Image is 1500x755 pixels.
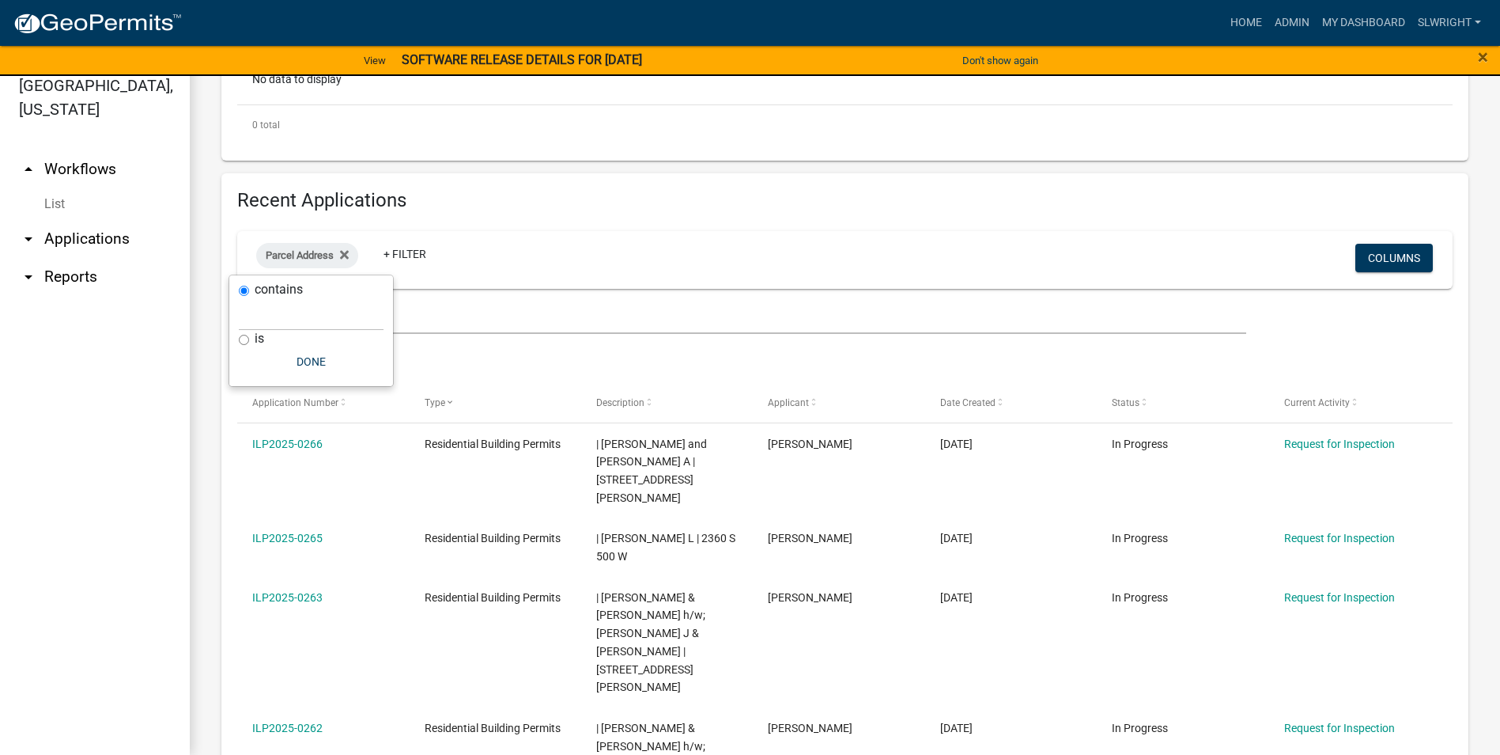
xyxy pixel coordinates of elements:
span: Residential Building Permits [425,722,561,734]
i: arrow_drop_down [19,230,38,249]
datatable-header-cell: Type [409,384,580,422]
span: × [1478,46,1488,68]
span: Description [596,397,644,408]
span: Current Activity [1284,397,1350,408]
strong: SOFTWARE RELEASE DETAILS FOR [DATE] [402,52,642,67]
span: Ryley hamman [768,591,852,604]
datatable-header-cell: Current Activity [1269,384,1441,422]
span: Application Number [252,397,338,408]
button: Done [239,347,384,376]
span: Parcel Address [266,249,334,261]
a: Home [1224,8,1268,38]
span: 09/16/2025 [940,722,973,734]
datatable-header-cell: Description [581,384,753,422]
a: My Dashboard [1316,8,1411,38]
span: Type [425,397,445,408]
span: Ryley hamman [768,722,852,734]
a: Request for Inspection [1284,438,1395,450]
a: slwright [1411,8,1487,38]
span: In Progress [1112,591,1168,604]
a: + Filter [371,240,439,268]
button: Columns [1355,244,1433,272]
span: | Hamman, Scott & Lisa h/w; Hamman, Ryley J & Kelsie | 705 W LANDESS ST [596,591,705,694]
span: 09/18/2025 [940,438,973,450]
span: Status [1112,397,1139,408]
a: Request for Inspection [1284,532,1395,544]
span: | Miller, Jaci L | 2360 S 500 W [596,532,735,563]
a: Request for Inspection [1284,591,1395,604]
label: is [255,332,264,345]
h4: Recent Applications [237,189,1453,212]
span: Residential Building Permits [425,591,561,604]
span: Date Created [940,397,996,408]
input: Search for applications [237,302,1246,334]
span: 09/16/2025 [940,532,973,544]
span: Residential Building Permits [425,438,561,450]
a: ILP2025-0265 [252,532,323,544]
datatable-header-cell: Status [1097,384,1268,422]
i: arrow_drop_down [19,267,38,286]
div: No data to display [237,65,1453,104]
label: contains [255,283,303,296]
a: View [357,47,392,74]
span: In Progress [1112,438,1168,450]
span: | Price, Charles E and Cheryl A | 2758 W HARRELD RD [596,438,707,504]
a: ILP2025-0266 [252,438,323,450]
a: Admin [1268,8,1316,38]
a: ILP2025-0263 [252,591,323,604]
datatable-header-cell: Date Created [925,384,1097,422]
i: arrow_drop_up [19,160,38,179]
div: 0 total [237,105,1453,145]
span: In Progress [1112,722,1168,734]
button: Close [1478,47,1488,66]
datatable-header-cell: Application Number [237,384,409,422]
a: Request for Inspection [1284,722,1395,734]
span: Residential Building Permits [425,532,561,544]
a: ILP2025-0262 [252,722,323,734]
span: Applicant [768,397,809,408]
span: 09/16/2025 [940,591,973,604]
span: In Progress [1112,532,1168,544]
span: Jaci Miller [768,532,852,544]
datatable-header-cell: Applicant [753,384,924,422]
button: Don't show again [956,47,1045,74]
span: Belkis Neighbors [768,438,852,450]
